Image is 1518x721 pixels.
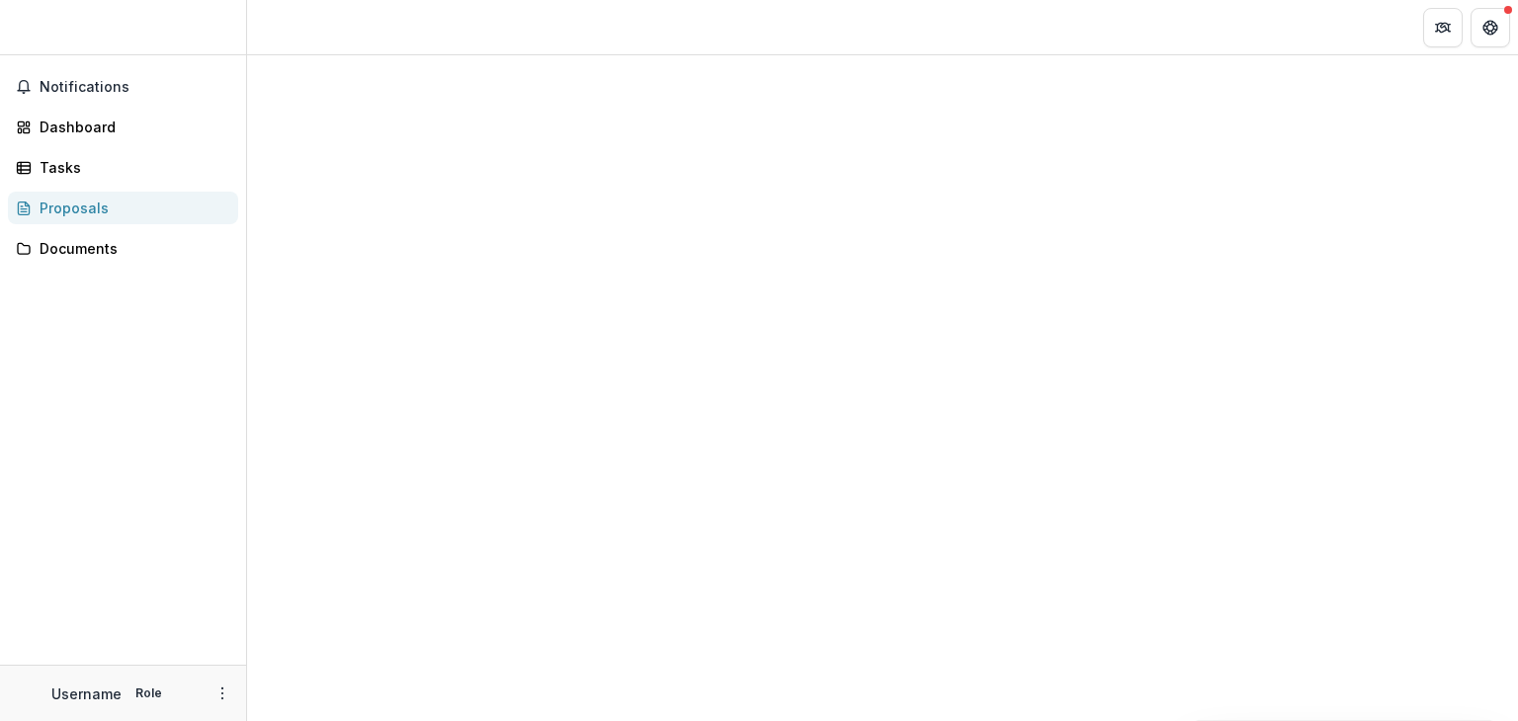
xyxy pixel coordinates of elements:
a: Documents [8,232,238,265]
button: Get Help [1471,8,1510,47]
p: Role [129,684,168,702]
div: Tasks [40,157,222,178]
button: Notifications [8,71,238,103]
a: Proposals [8,192,238,224]
button: More [211,681,234,705]
div: Proposals [40,198,222,218]
a: Dashboard [8,111,238,143]
div: Documents [40,238,222,259]
span: Notifications [40,79,230,96]
p: Username [51,683,122,704]
button: Partners [1423,8,1463,47]
div: Dashboard [40,117,222,137]
a: Tasks [8,151,238,184]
